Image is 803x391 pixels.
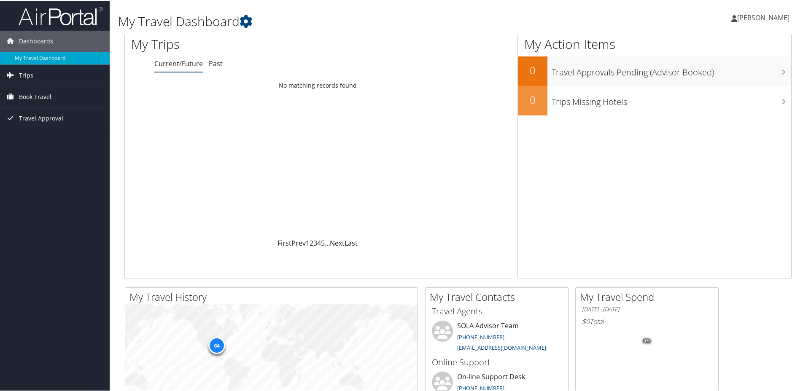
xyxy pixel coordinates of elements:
h2: My Travel Contacts [430,289,568,303]
span: $0 [582,316,590,325]
img: airportal-logo.png [19,5,103,25]
a: 4 [317,238,321,247]
h6: [DATE] - [DATE] [582,305,712,313]
h6: Total [582,316,712,325]
a: Prev [291,238,306,247]
h2: My Travel History [129,289,418,303]
td: No matching records found [125,77,511,92]
h2: 0 [518,62,547,77]
span: … [325,238,330,247]
a: 0Travel Approvals Pending (Advisor Booked) [518,56,791,85]
a: 2 [310,238,313,247]
tspan: 0% [644,338,650,343]
a: [PERSON_NAME] [731,4,798,29]
h2: My Travel Spend [580,289,718,303]
span: Book Travel [19,86,51,107]
li: SOLA Advisor Team [428,320,566,354]
h3: Travel Agents [432,305,562,316]
a: [PHONE_NUMBER] [457,332,504,340]
span: Trips [19,64,33,85]
a: [EMAIL_ADDRESS][DOMAIN_NAME] [457,343,546,351]
h3: Travel Approvals Pending (Advisor Booked) [552,62,791,78]
h1: My Trips [131,35,344,52]
a: Next [330,238,345,247]
a: Current/Future [154,58,203,67]
a: Last [345,238,358,247]
a: 1 [306,238,310,247]
h1: My Travel Dashboard [118,12,571,29]
a: First [278,238,291,247]
a: 3 [313,238,317,247]
h3: Trips Missing Hotels [552,91,791,107]
span: Dashboards [19,30,53,51]
a: [PHONE_NUMBER] [457,383,504,391]
div: 64 [208,336,225,353]
a: 0Trips Missing Hotels [518,85,791,115]
span: Travel Approval [19,107,63,128]
a: Past [209,58,223,67]
a: 5 [321,238,325,247]
h3: Online Support [432,356,562,367]
h1: My Action Items [518,35,791,52]
h2: 0 [518,92,547,106]
span: [PERSON_NAME] [737,12,790,21]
